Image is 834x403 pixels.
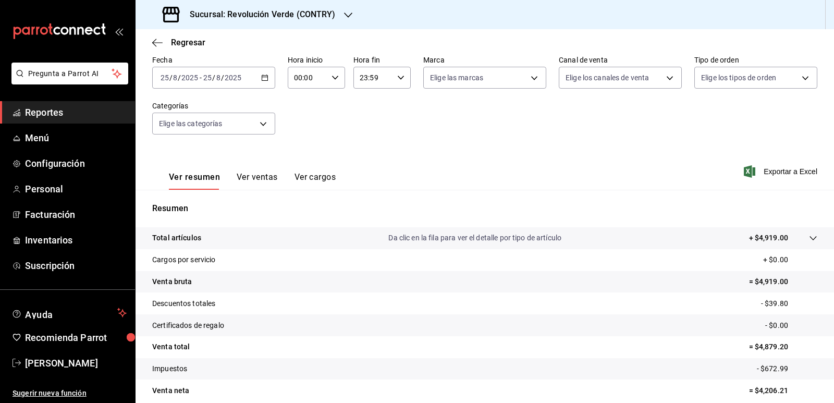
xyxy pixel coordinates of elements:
p: + $0.00 [763,254,817,265]
label: Categorías [152,102,275,109]
span: / [212,74,215,82]
p: Cargos por servicio [152,254,216,265]
p: = $4,919.00 [749,276,817,287]
p: - $0.00 [765,320,817,331]
span: Personal [25,182,127,196]
h3: Sucursal: Revolución Verde (CONTRY) [181,8,336,21]
span: Elige las categorías [159,118,223,129]
span: Menú [25,131,127,145]
p: Descuentos totales [152,298,215,309]
span: Ayuda [25,307,113,319]
p: - $672.99 [757,363,817,374]
label: Fecha [152,56,275,64]
button: Ver resumen [169,172,220,190]
span: - [200,74,202,82]
span: Facturación [25,207,127,222]
p: Venta neta [152,385,189,396]
input: ---- [181,74,199,82]
p: = $4,206.21 [749,385,817,396]
p: Venta bruta [152,276,192,287]
a: Pregunta a Parrot AI [7,76,128,87]
label: Canal de venta [559,56,682,64]
label: Hora fin [353,56,411,64]
span: Configuración [25,156,127,170]
span: Sugerir nueva función [13,388,127,399]
p: Venta total [152,341,190,352]
span: / [178,74,181,82]
div: navigation tabs [169,172,336,190]
input: -- [216,74,221,82]
input: -- [173,74,178,82]
span: Recomienda Parrot [25,331,127,345]
label: Hora inicio [288,56,345,64]
span: / [221,74,224,82]
span: Reportes [25,105,127,119]
input: ---- [224,74,242,82]
input: -- [203,74,212,82]
button: Ver cargos [295,172,336,190]
p: Certificados de regalo [152,320,224,331]
p: = $4,879.20 [749,341,817,352]
p: Resumen [152,202,817,215]
button: Ver ventas [237,172,278,190]
button: open_drawer_menu [115,27,123,35]
p: - $39.80 [761,298,817,309]
p: + $4,919.00 [749,233,788,243]
span: Inventarios [25,233,127,247]
p: Da clic en la fila para ver el detalle por tipo de artículo [388,233,561,243]
button: Regresar [152,38,205,47]
label: Marca [423,56,546,64]
input: -- [160,74,169,82]
p: Total artículos [152,233,201,243]
p: Impuestos [152,363,187,374]
span: Elige los canales de venta [566,72,649,83]
span: Elige los tipos de orden [701,72,776,83]
button: Pregunta a Parrot AI [11,63,128,84]
span: Pregunta a Parrot AI [28,68,112,79]
span: Suscripción [25,259,127,273]
span: Regresar [171,38,205,47]
button: Exportar a Excel [746,165,817,178]
span: / [169,74,173,82]
label: Tipo de orden [694,56,817,64]
span: [PERSON_NAME] [25,356,127,370]
span: Elige las marcas [430,72,483,83]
